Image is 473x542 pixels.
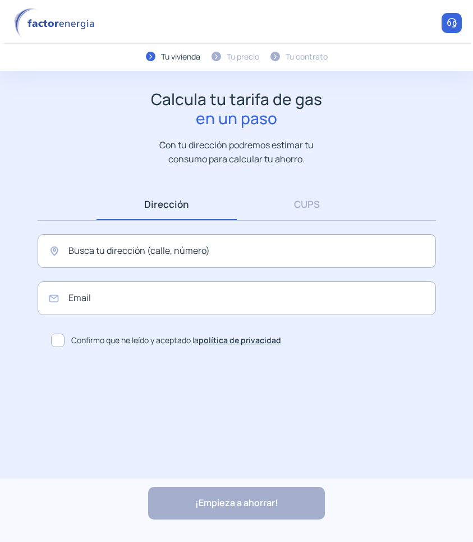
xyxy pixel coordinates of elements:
[161,51,200,63] div: Tu vivienda
[148,138,325,166] p: Con tu dirección podremos estimar tu consumo para calcular tu ahorro.
[11,8,101,39] img: logo factor
[151,90,322,127] h1: Calcula tu tarifa de gas
[237,188,377,220] a: CUPS
[286,51,328,63] div: Tu contrato
[227,51,259,63] div: Tu precio
[199,335,281,345] a: política de privacidad
[446,17,457,29] img: llamar
[71,334,281,347] span: Confirmo que he leído y aceptado la
[151,109,322,128] span: en un paso
[97,188,237,220] a: Dirección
